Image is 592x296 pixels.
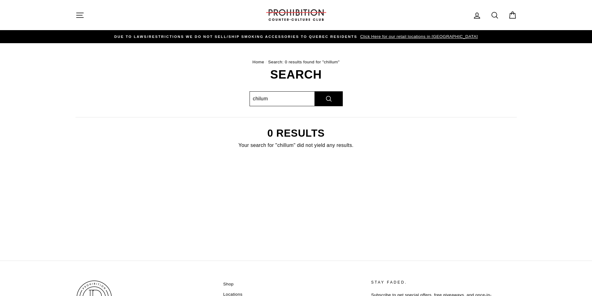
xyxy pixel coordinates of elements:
input: Search our store [250,91,315,106]
nav: breadcrumbs [76,59,517,66]
h2: 0 results [76,128,517,139]
span: Click Here for our retail locations in [GEOGRAPHIC_DATA] [359,34,478,39]
p: STAY FADED. [371,280,493,285]
span: DUE TO LAWS/restrictions WE DO NOT SELL/SHIP SMOKING ACCESSORIES to qUEBEC RESIDENTS [114,35,357,39]
a: Home [252,60,264,64]
a: DUE TO LAWS/restrictions WE DO NOT SELL/SHIP SMOKING ACCESSORIES to qUEBEC RESIDENTS Click Here f... [77,33,515,40]
p: Your search for "chillum" did not yield any results. [76,141,517,149]
span: / [265,60,267,64]
h1: Search [76,69,517,80]
a: Shop [223,280,233,289]
span: Search: 0 results found for "chillum" [268,60,340,64]
img: PROHIBITION COUNTER-CULTURE CLUB [265,9,327,21]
